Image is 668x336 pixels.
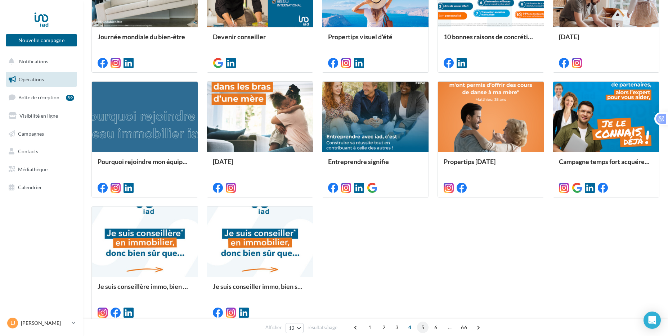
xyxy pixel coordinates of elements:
a: Opérations [4,72,79,87]
span: Contacts [18,148,38,154]
div: Pourquoi rejoindre mon équipe chez iad ? [98,158,192,172]
div: Propertips [DATE] [444,158,538,172]
span: 3 [391,322,403,333]
div: Campagne temps fort acquéreurs n°2 [559,158,653,172]
span: 1 [364,322,376,333]
a: Médiathèque [4,162,79,177]
a: Boîte de réception59 [4,90,79,105]
div: Devenir conseiller [213,33,307,47]
div: Journée mondiale du bien-être [98,33,192,47]
div: [DATE] [559,33,653,47]
a: Calendrier [4,180,79,195]
span: 5 [417,322,429,333]
span: Opérations [19,76,44,82]
span: Afficher [265,324,282,331]
span: Visibilité en ligne [19,113,58,119]
div: Je suis conseillère immo, bien sûr que [98,283,192,297]
a: Contacts [4,144,79,159]
a: Campagnes [4,126,79,141]
span: Campagnes [18,130,44,136]
div: Entreprendre signifie [328,158,422,172]
div: 10 bonnes raisons de concrétisez votre projet avec iad [444,33,538,47]
div: Propertips visuel d'été [328,33,422,47]
span: 6 [430,322,441,333]
span: 4 [404,322,416,333]
span: 2 [378,322,390,333]
span: ... [444,322,456,333]
span: Calendrier [18,184,42,190]
button: Notifications [4,54,76,69]
span: Médiathèque [18,166,48,172]
span: LJ [10,319,15,327]
button: Nouvelle campagne [6,34,77,46]
button: 12 [286,323,304,333]
a: Visibilité en ligne [4,108,79,123]
p: [PERSON_NAME] [21,319,69,327]
span: résultats/page [308,324,337,331]
span: 12 [289,325,295,331]
span: 66 [458,322,470,333]
div: 59 [66,95,74,101]
span: Notifications [19,58,48,64]
a: LJ [PERSON_NAME] [6,316,77,330]
div: [DATE] [213,158,307,172]
div: Je suis conseiller immo, bien sûr que [213,283,307,297]
div: Open Intercom Messenger [644,312,661,329]
span: Boîte de réception [18,94,59,100]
